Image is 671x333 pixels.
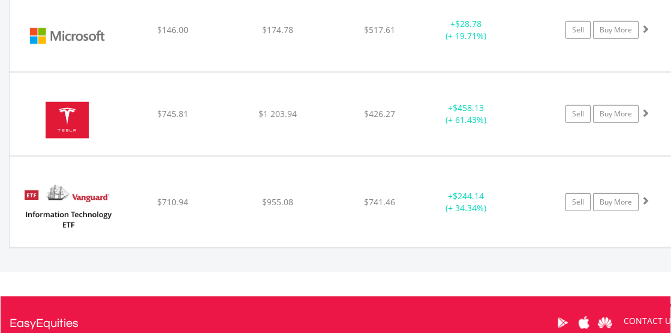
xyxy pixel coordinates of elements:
[258,108,297,119] span: $1 203.94
[593,193,639,211] a: Buy More
[16,4,119,68] img: EQU.US.MSFT.png
[262,196,293,208] span: $955.08
[421,190,511,214] div: + (+ 34.34%)
[455,18,482,29] span: $28.78
[16,172,119,244] img: EQU.US.VGT.png
[157,196,188,208] span: $710.94
[157,108,188,119] span: $745.81
[593,105,639,123] a: Buy More
[157,24,188,35] span: $146.00
[565,105,591,123] a: Sell
[16,88,119,152] img: EQU.US.TSLA.png
[453,190,484,202] span: $244.14
[364,196,395,208] span: $741.46
[364,108,395,119] span: $426.27
[364,24,395,35] span: $517.61
[453,102,484,113] span: $458.13
[262,24,293,35] span: $174.78
[593,21,639,39] a: Buy More
[421,18,511,42] div: + (+ 19.71%)
[421,102,511,126] div: + (+ 61.43%)
[565,193,591,211] a: Sell
[565,21,591,39] a: Sell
